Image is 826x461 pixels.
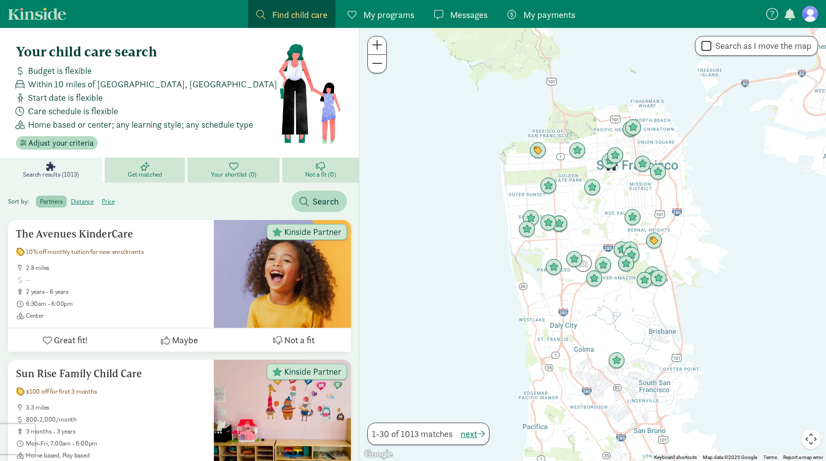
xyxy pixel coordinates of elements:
span: 2.8 miles [26,264,206,272]
div: Click to see details [613,241,630,258]
span: Your shortlist (0) [211,171,256,179]
div: Click to see details [634,156,651,173]
span: Maybe [172,333,198,347]
h5: The Avenues KinderCare [16,228,206,240]
h4: Your child care search [16,44,278,60]
button: Map camera controls [801,429,821,449]
div: Click to see details [607,147,624,164]
span: My programs [363,8,414,21]
a: Not a fit (0) [282,158,359,183]
div: Click to see details [624,209,641,226]
span: Great fit! [54,333,88,347]
label: partners [36,196,66,208]
div: Click to see details [618,255,635,272]
span: 1-30 of 1013 matches [372,427,453,441]
div: Click to see details [650,164,666,181]
span: Mon-Fri, 7:00am - 6:00pm [26,440,206,448]
div: Click to see details [529,142,546,159]
div: Click to see details [522,210,539,227]
span: Center [26,312,206,320]
div: Click to see details [601,153,618,170]
div: Click to see details [551,216,568,232]
span: Home based, Play based [26,452,206,460]
div: Click to see details [595,257,612,274]
span: Kinside Partner [284,228,341,236]
div: Click to see details [540,178,557,195]
span: Get matched [128,171,162,179]
span: 3.3 miles [26,404,206,412]
span: Map data ©2025 Google [703,455,757,460]
span: 800-2,000/month [26,416,206,424]
div: Click to see details [540,215,557,231]
span: Kinside Partner [284,367,341,376]
div: Click to see details [622,241,639,258]
span: Not a fit [284,333,315,347]
div: Click to see details [646,232,662,249]
button: Search [292,191,347,212]
span: Search [313,195,339,208]
button: Adjust your criteria [16,136,98,150]
span: My payments [523,8,575,21]
a: Kinside [8,7,66,20]
a: Terms (opens in new tab) [763,455,777,460]
span: $100 off for first 3 months [26,388,97,396]
a: Your shortlist (0) [187,158,282,183]
div: Click to see details [608,352,625,369]
label: price [98,196,119,208]
button: Keyboard shortcuts [654,454,697,461]
button: Great fit! [8,328,122,352]
span: Budget is flexible [28,64,92,77]
span: Start date is flexible [28,91,103,104]
div: Click to see details [569,142,586,159]
span: Adjust your criteria [28,137,94,149]
div: Click to see details [623,247,640,264]
span: Find child care [272,8,328,21]
a: Get matched [105,158,188,183]
span: Within 10 miles of [GEOGRAPHIC_DATA], [GEOGRAPHIC_DATA] [28,77,277,91]
span: 2 years - 6 years [26,288,206,296]
label: distance [67,196,98,208]
span: 10% off monthly tuition for new enrollments [26,248,144,256]
div: Click to see details [545,259,562,276]
button: Maybe [122,328,236,352]
span: 3 months - 3 years [26,428,206,436]
div: Click to see details [636,272,653,289]
span: Search results (1013) [23,171,79,179]
span: Messages [450,8,488,21]
span: Not a fit (0) [305,171,335,179]
img: Google [362,448,395,461]
div: Click to see details [518,221,535,238]
a: Open this area in Google Maps (opens a new window) [362,448,395,461]
div: Click to see details [584,179,601,196]
div: Click to see details [644,266,661,283]
span: Sort by: [8,197,34,206]
label: Search as I move the map [711,40,812,52]
button: Not a fit [237,328,351,352]
div: Click to see details [586,270,603,287]
span: 6:30am - 6:00pm [26,300,206,308]
a: Report a map error [783,455,823,460]
span: Home based or center; any learning style; any schedule type [28,118,253,131]
div: Click to see details [625,119,642,136]
button: next [461,427,485,441]
span: Care schedule is flexible [28,104,118,118]
div: Click to see details [575,255,592,272]
div: Click to see details [622,121,639,138]
div: Click to see details [566,251,583,268]
div: Click to see details [650,270,667,287]
h5: Sun Rise Family Child Care [16,368,206,380]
